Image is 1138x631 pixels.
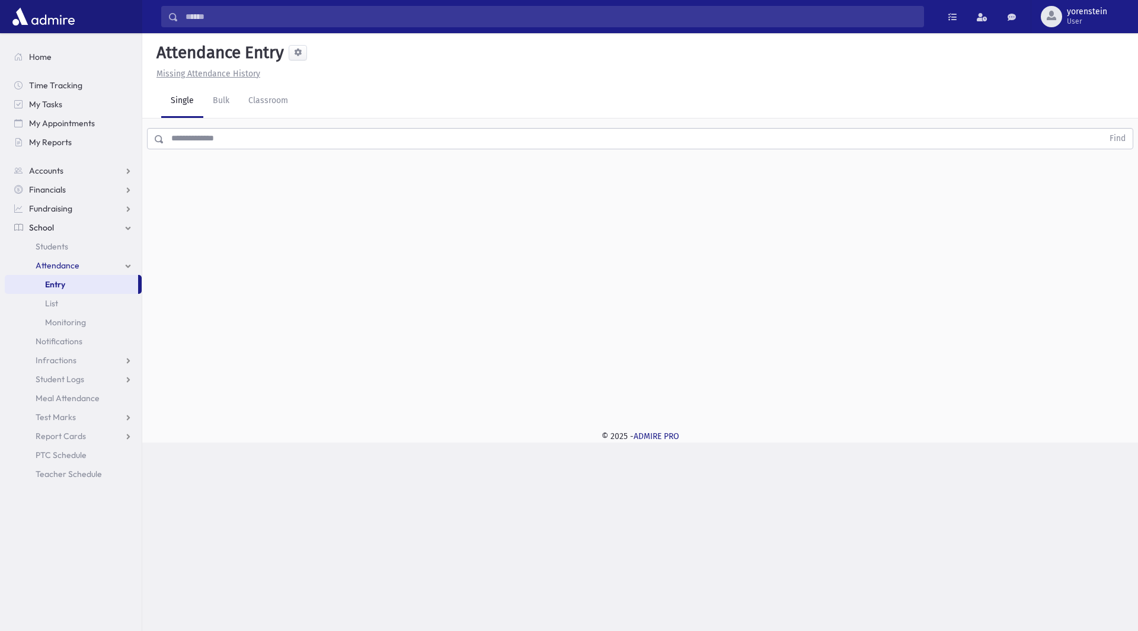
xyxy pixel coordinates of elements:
a: Notifications [5,332,142,351]
a: Single [161,85,203,118]
a: Missing Attendance History [152,69,260,79]
a: School [5,218,142,237]
span: Accounts [29,165,63,176]
span: Student Logs [36,374,84,385]
span: Attendance [36,260,79,271]
span: Infractions [36,355,76,366]
span: Fundraising [29,203,72,214]
a: My Tasks [5,95,142,114]
span: Meal Attendance [36,393,100,403]
a: Test Marks [5,408,142,427]
a: Attendance [5,256,142,275]
u: Missing Attendance History [156,69,260,79]
span: Time Tracking [29,80,82,91]
a: Infractions [5,351,142,370]
a: Students [5,237,142,256]
a: My Appointments [5,114,142,133]
a: My Reports [5,133,142,152]
span: User [1067,17,1107,26]
a: Meal Attendance [5,389,142,408]
button: Find [1102,129,1133,149]
span: Students [36,241,68,252]
a: List [5,294,142,313]
a: Classroom [239,85,298,118]
a: Time Tracking [5,76,142,95]
a: Report Cards [5,427,142,446]
input: Search [178,6,923,27]
span: Notifications [36,336,82,347]
span: PTC Schedule [36,450,87,460]
a: Monitoring [5,313,142,332]
span: yorenstein [1067,7,1107,17]
a: Home [5,47,142,66]
span: Monitoring [45,317,86,328]
a: Entry [5,275,138,294]
a: Financials [5,180,142,199]
span: Financials [29,184,66,195]
a: Accounts [5,161,142,180]
span: My Tasks [29,99,62,110]
span: List [45,298,58,309]
h5: Attendance Entry [152,43,284,63]
span: Entry [45,279,65,290]
span: Report Cards [36,431,86,441]
span: Teacher Schedule [36,469,102,479]
span: My Appointments [29,118,95,129]
a: Fundraising [5,199,142,218]
a: ADMIRE PRO [634,431,679,441]
a: Student Logs [5,370,142,389]
div: © 2025 - [161,430,1119,443]
span: Home [29,52,52,62]
a: Bulk [203,85,239,118]
img: AdmirePro [9,5,78,28]
span: Test Marks [36,412,76,422]
a: Teacher Schedule [5,465,142,483]
span: My Reports [29,137,72,148]
span: School [29,222,54,233]
a: PTC Schedule [5,446,142,465]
